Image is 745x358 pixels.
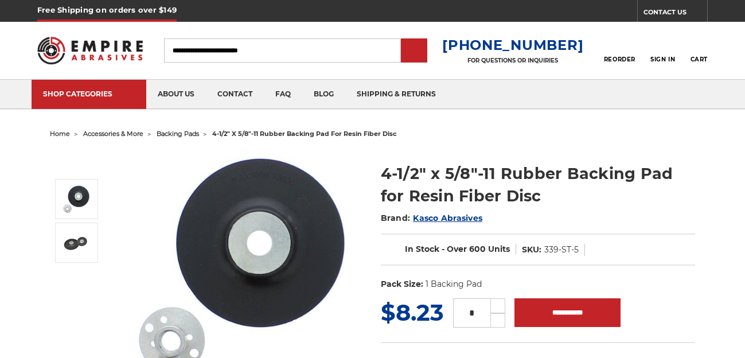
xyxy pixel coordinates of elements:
p: FOR QUESTIONS OR INQUIRIES [442,57,583,64]
a: Cart [691,38,708,63]
div: SHOP CATEGORIES [43,89,135,98]
dt: SKU: [522,244,541,256]
span: $8.23 [381,298,444,326]
img: Empire Abrasives [37,30,143,71]
span: Brand: [381,213,411,223]
span: - Over [442,244,467,254]
span: Sign In [650,56,675,63]
a: backing pads [157,130,199,138]
h1: 4-1/2" x 5/8"-11 Rubber Backing Pad for Resin Fiber Disc [381,162,695,207]
a: [PHONE_NUMBER] [442,37,583,53]
img: 4.5 Inch Rubber Resin Fibre Disc Back Pad [62,228,91,257]
span: In Stock [405,244,439,254]
span: Units [488,244,510,254]
a: contact [206,80,264,109]
a: accessories & more [83,130,143,138]
span: 600 [469,244,486,254]
span: Cart [691,56,708,63]
dt: Pack Size: [381,278,423,290]
a: CONTACT US [643,6,707,22]
a: blog [302,80,345,109]
img: 4-1/2" Resin Fiber Disc Backing Pad Flexible Rubber [62,185,91,213]
a: Kasco Abrasives [413,213,482,223]
dd: 1 Backing Pad [426,278,482,290]
span: Reorder [604,56,635,63]
span: 4-1/2" x 5/8"-11 rubber backing pad for resin fiber disc [212,130,397,138]
input: Submit [403,40,426,63]
a: faq [264,80,302,109]
a: Reorder [604,38,635,63]
a: about us [146,80,206,109]
dd: 339-ST-5 [544,244,579,256]
a: shipping & returns [345,80,447,109]
a: home [50,130,70,138]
